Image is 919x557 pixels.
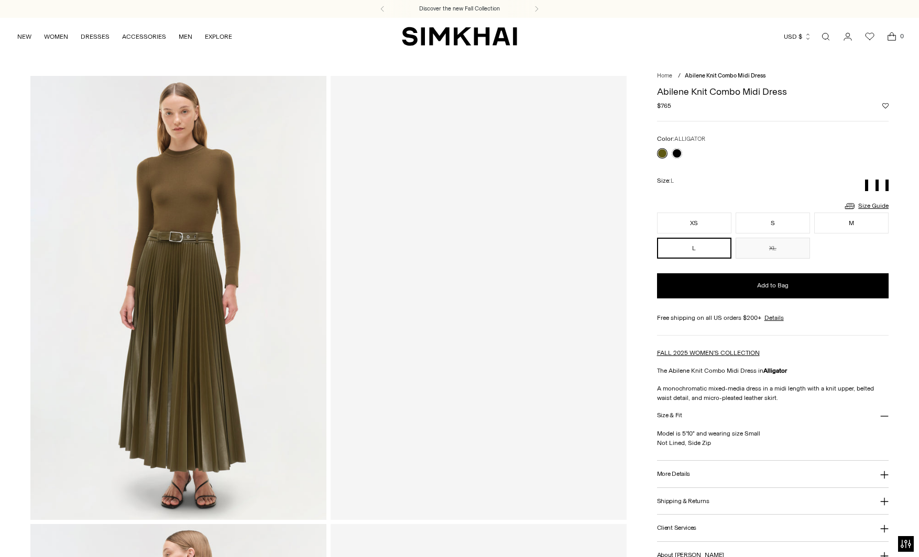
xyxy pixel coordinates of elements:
[402,26,517,47] a: SIMKHAI
[657,412,682,419] h3: Size & Fit
[657,471,690,477] h3: More Details
[122,25,166,48] a: ACCESSORIES
[17,25,31,48] a: NEW
[419,5,500,13] a: Discover the new Fall Collection
[814,213,889,233] button: M
[657,72,889,81] nav: breadcrumbs
[859,26,880,47] a: Wishlist
[815,26,836,47] a: Open search modal
[837,26,858,47] a: Go to the account page
[897,31,906,41] span: 0
[81,25,110,48] a: DRESSES
[657,384,889,403] p: A monochromatic mixed-media dress in a midi length with a knit upper, belted waist detail, and mi...
[44,25,68,48] a: WOMEN
[757,281,789,290] span: Add to Bag
[881,26,902,47] a: Open cart modal
[657,176,674,186] label: Size:
[657,488,889,515] button: Shipping & Returns
[657,238,731,259] button: L
[657,498,709,505] h3: Shipping & Returns
[685,72,765,79] span: Abilene Knit Combo Midi Dress
[784,25,812,48] button: USD $
[657,515,889,541] button: Client Services
[882,103,889,109] button: Add to Wishlist
[674,136,705,142] span: ALLIGATOR
[763,367,787,374] strong: Alligator
[657,525,697,531] h3: Client Services
[657,273,889,298] button: Add to Bag
[30,76,326,519] img: Abilene Knit Combo Midi Dress
[657,429,889,448] p: Model is 5'10" and wearing size Small Not Lined, Side Zip
[657,313,889,322] div: Free shipping on all US orders $200+
[671,177,674,184] span: L
[657,87,889,96] h1: Abilene Knit Combo Midi Dress
[657,72,672,79] a: Home
[764,313,784,322] a: Details
[736,213,810,233] button: S
[657,461,889,487] button: More Details
[657,403,889,429] button: Size & Fit
[657,213,731,233] button: XS
[657,101,671,110] span: $765
[678,72,681,81] div: /
[657,349,760,357] a: FALL 2025 WOMEN'S COLLECTION
[331,76,627,519] a: Abilene Knit Combo Midi Dress
[736,238,810,259] button: XL
[657,366,889,375] p: The Abilene Knit Combo Midi Dress in
[179,25,192,48] a: MEN
[657,134,705,144] label: Color:
[205,25,232,48] a: EXPLORE
[844,199,889,213] a: Size Guide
